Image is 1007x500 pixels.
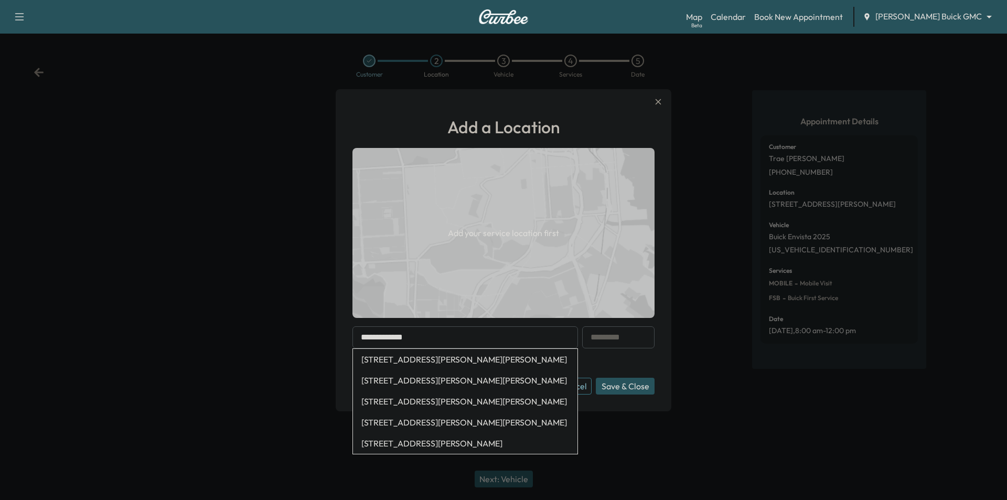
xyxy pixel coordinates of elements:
li: [STREET_ADDRESS][PERSON_NAME][PERSON_NAME] [353,391,577,412]
div: Beta [691,22,702,29]
li: [STREET_ADDRESS][PERSON_NAME] [353,433,577,454]
h1: Add a Location [352,114,655,140]
a: Book New Appointment [754,10,843,23]
li: [STREET_ADDRESS][PERSON_NAME][PERSON_NAME] [353,349,577,370]
span: [PERSON_NAME] Buick GMC [875,10,982,23]
button: Save & Close [596,378,655,395]
img: Curbee Logo [478,9,529,24]
h1: Add your service location first [448,227,559,239]
li: [STREET_ADDRESS][PERSON_NAME][PERSON_NAME] [353,370,577,391]
a: MapBeta [686,10,702,23]
img: empty-map-CL6vilOE.png [352,148,655,318]
a: Calendar [711,10,746,23]
li: [STREET_ADDRESS][PERSON_NAME][PERSON_NAME] [353,412,577,433]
